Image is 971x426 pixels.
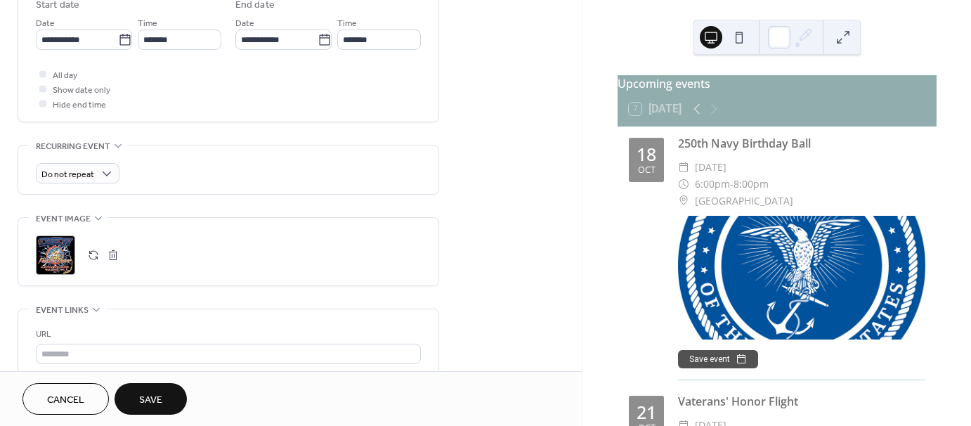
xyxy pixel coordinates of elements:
[730,176,734,193] span: -
[36,303,89,318] span: Event links
[47,393,84,408] span: Cancel
[618,75,937,92] div: Upcoming events
[637,146,656,163] div: 18
[695,193,793,209] span: [GEOGRAPHIC_DATA]
[678,393,925,410] div: Vaterans' Honor Flight
[678,193,689,209] div: ​
[115,383,187,415] button: Save
[337,16,357,31] span: Time
[678,135,925,152] div: 250th Navy Birthday Ball
[678,350,758,368] button: Save event
[678,176,689,193] div: ​
[36,235,75,275] div: ;
[695,159,726,176] span: [DATE]
[53,98,106,112] span: Hide end time
[638,166,656,175] div: Oct
[138,16,157,31] span: Time
[235,16,254,31] span: Date
[36,16,55,31] span: Date
[22,383,109,415] button: Cancel
[41,167,94,183] span: Do not repeat
[36,212,91,226] span: Event image
[53,83,110,98] span: Show date only
[53,68,77,83] span: All day
[36,327,418,342] div: URL
[36,139,110,154] span: Recurring event
[734,176,769,193] span: 8:00pm
[139,393,162,408] span: Save
[695,176,730,193] span: 6:00pm
[637,404,656,421] div: 21
[678,159,689,176] div: ​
